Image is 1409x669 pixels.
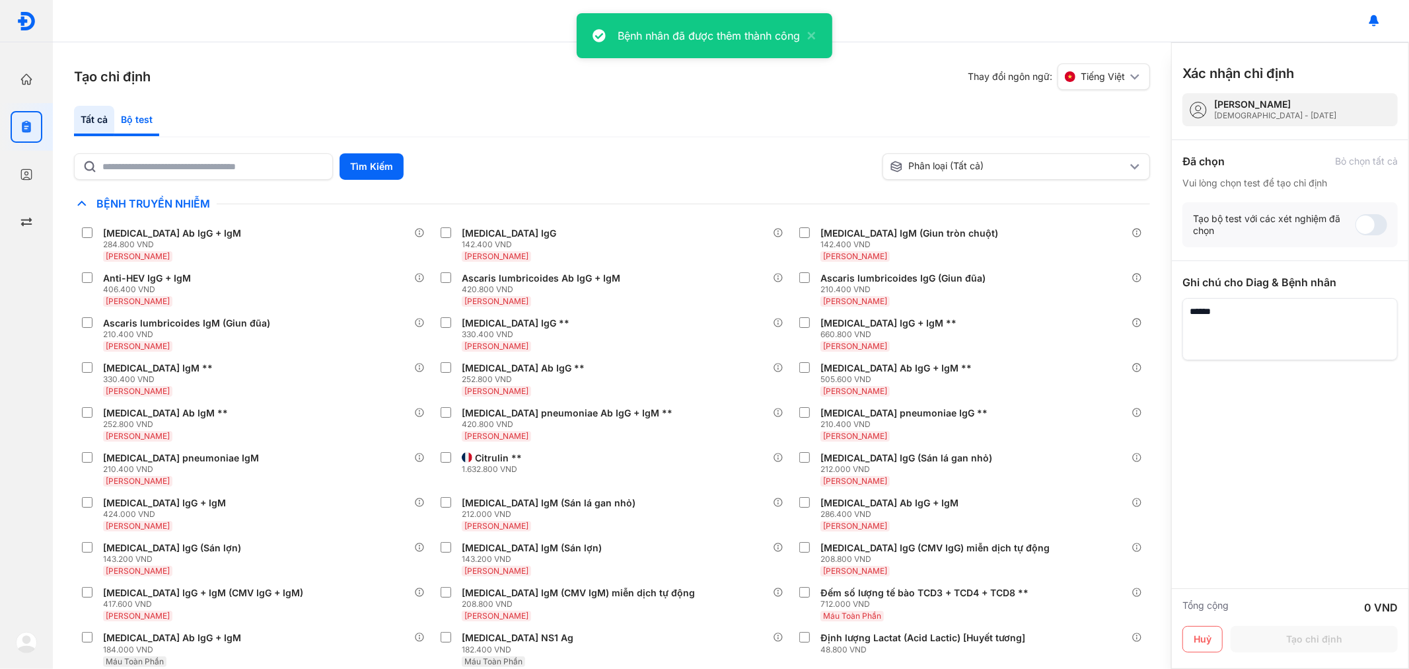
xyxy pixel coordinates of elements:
[106,476,170,486] span: [PERSON_NAME]
[462,554,607,565] div: 143.200 VND
[103,227,241,239] div: [MEDICAL_DATA] Ab IgG + IgM
[462,407,672,419] div: [MEDICAL_DATA] pneumoniae Ab IgG + IgM **
[16,632,37,653] img: logo
[1335,155,1398,167] div: Bỏ chọn tất cả
[103,632,241,644] div: [MEDICAL_DATA] Ab IgG + IgM
[103,497,226,509] div: [MEDICAL_DATA] IgG + IgM
[106,611,170,621] span: [PERSON_NAME]
[462,509,641,520] div: 212.000 VND
[820,497,958,509] div: [MEDICAL_DATA] Ab IgG + IgM
[823,521,887,531] span: [PERSON_NAME]
[1364,600,1398,615] div: 0 VND
[823,611,881,621] span: Máu Toàn Phần
[823,341,887,351] span: [PERSON_NAME]
[17,11,36,31] img: logo
[114,106,159,136] div: Bộ test
[106,431,170,441] span: [PERSON_NAME]
[618,28,800,44] div: Bệnh nhân đã được thêm thành công
[823,296,887,306] span: [PERSON_NAME]
[103,464,264,475] div: 210.400 VND
[103,317,270,329] div: Ascaris lumbricoides IgM (Giun đũa)
[103,272,191,284] div: Anti-HEV IgG + IgM
[464,341,528,351] span: [PERSON_NAME]
[1214,110,1336,121] div: [DEMOGRAPHIC_DATA] - [DATE]
[1182,600,1229,615] div: Tổng cộng
[464,611,528,621] span: [PERSON_NAME]
[1231,626,1398,652] button: Tạo chỉ định
[464,251,528,261] span: [PERSON_NAME]
[820,632,1025,644] div: Định lượng Lactat (Acid Lactic) [Huyết tương]
[106,251,170,261] span: [PERSON_NAME]
[823,476,887,486] span: [PERSON_NAME]
[90,197,217,210] span: Bệnh Truyền Nhiễm
[820,227,998,239] div: [MEDICAL_DATA] IgM (Giun tròn chuột)
[462,632,573,644] div: [MEDICAL_DATA] NS1 Ag
[462,272,620,284] div: Ascaris lumbricoides Ab IgG + IgM
[103,329,275,340] div: 210.400 VND
[462,645,579,655] div: 182.400 VND
[464,521,528,531] span: [PERSON_NAME]
[1214,98,1336,110] div: [PERSON_NAME]
[823,386,887,396] span: [PERSON_NAME]
[820,284,991,295] div: 210.400 VND
[820,509,964,520] div: 286.400 VND
[968,63,1150,90] div: Thay đổi ngôn ngữ:
[103,599,308,610] div: 417.600 VND
[106,296,170,306] span: [PERSON_NAME]
[462,284,626,295] div: 420.800 VND
[462,587,695,599] div: [MEDICAL_DATA] IgM (CMV IgM) miễn dịch tự động
[823,251,887,261] span: [PERSON_NAME]
[1182,626,1223,652] button: Huỷ
[1182,274,1398,290] div: Ghi chú cho Diag & Bệnh nhân
[820,452,992,464] div: [MEDICAL_DATA] IgG (Sán lá gan nhỏ)
[462,239,561,250] div: 142.400 VND
[820,272,986,284] div: Ascaris lumbricoides IgG (Giun đũa)
[462,374,590,385] div: 252.800 VND
[74,106,114,136] div: Tất cả
[820,419,993,430] div: 210.400 VND
[103,362,213,374] div: [MEDICAL_DATA] IgM **
[103,509,231,520] div: 424.000 VND
[462,464,527,475] div: 1.632.800 VND
[462,497,635,509] div: [MEDICAL_DATA] IgM (Sán lá gan nhỏ)
[106,386,170,396] span: [PERSON_NAME]
[462,227,556,239] div: [MEDICAL_DATA] IgG
[800,28,816,44] button: close
[103,284,196,295] div: 406.400 VND
[103,554,246,565] div: 143.200 VND
[103,587,303,599] div: [MEDICAL_DATA] IgG + IgM (CMV IgG + IgM)
[1182,177,1398,189] div: Vui lòng chọn test để tạo chỉ định
[820,542,1050,554] div: [MEDICAL_DATA] IgG (CMV IgG) miễn dịch tự động
[103,239,246,250] div: 284.800 VND
[106,656,164,666] span: Máu Toàn Phần
[820,587,1029,599] div: Đếm số lượng tế bào TCD3 + TCD4 + TCD8 **
[820,329,962,340] div: 660.800 VND
[462,542,602,554] div: [MEDICAL_DATA] IgM (Sán lợn)
[340,153,404,180] button: Tìm Kiếm
[890,160,1127,173] div: Phân loại (Tất cả)
[820,374,977,385] div: 505.600 VND
[823,566,887,576] span: [PERSON_NAME]
[823,431,887,441] span: [PERSON_NAME]
[462,362,585,374] div: [MEDICAL_DATA] Ab IgG **
[464,431,528,441] span: [PERSON_NAME]
[464,386,528,396] span: [PERSON_NAME]
[462,599,700,610] div: 208.800 VND
[1193,213,1355,237] div: Tạo bộ test với các xét nghiệm đã chọn
[106,341,170,351] span: [PERSON_NAME]
[1081,71,1125,83] span: Tiếng Việt
[1182,153,1225,169] div: Đã chọn
[103,407,228,419] div: [MEDICAL_DATA] Ab IgM **
[475,452,522,464] div: Citrulin **
[820,464,997,475] div: 212.000 VND
[820,599,1034,610] div: 712.000 VND
[820,407,988,419] div: [MEDICAL_DATA] pneumoniae IgG **
[462,317,569,329] div: [MEDICAL_DATA] IgG **
[820,317,957,329] div: [MEDICAL_DATA] IgG + IgM **
[464,566,528,576] span: [PERSON_NAME]
[103,645,246,655] div: 184.000 VND
[820,362,972,374] div: [MEDICAL_DATA] Ab IgG + IgM **
[106,566,170,576] span: [PERSON_NAME]
[462,419,678,430] div: 420.800 VND
[1182,64,1294,83] h3: Xác nhận chỉ định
